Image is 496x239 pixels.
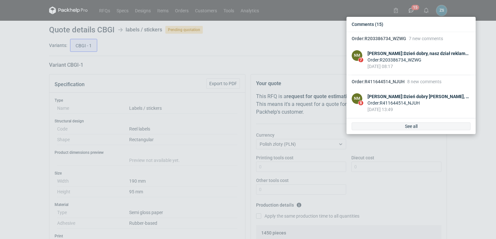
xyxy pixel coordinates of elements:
div: [DATE] 08:17 [367,63,470,70]
button: Order:R411644514_NJUH8 new comments [346,75,476,88]
span: 7 new comments [409,36,443,41]
div: Natalia Mrozek [352,50,362,61]
figcaption: NM [352,93,362,104]
a: NM7[PERSON_NAME]:Dzień dobry, nasz dział reklamacji wykonał test. "Przesyłam zdjęcia z testu. Zał... [346,45,476,75]
span: Order : R411644514_NJUH [352,79,405,84]
div: [PERSON_NAME] : Dzień dobry [PERSON_NAME], zgłosił Pan przez platformę reklamację do zamówienia R... [367,93,470,100]
figcaption: NM [352,50,362,61]
span: Order : R203386734_WZWG [352,36,406,41]
div: Natalia Mrozek [352,93,362,104]
div: Order : R411644514_NJUH [367,100,470,106]
div: Comments (15) [349,19,473,29]
button: Order:R203386734_WZWG7 new comments [346,32,476,45]
span: 8 new comments [407,79,441,84]
div: [PERSON_NAME] : Dzień dobry, nasz dział reklamacji wykonał test. "Przesyłam zdjęcia z testu. Załą... [367,50,470,57]
div: Order : R203386734_WZWG [367,57,470,63]
a: NM8[PERSON_NAME]:Dzień dobry [PERSON_NAME], zgłosił Pan przez platformę reklamację do zamówienia ... [346,88,476,118]
div: [DATE] 13:49 [367,106,470,113]
a: See all [352,122,470,130]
